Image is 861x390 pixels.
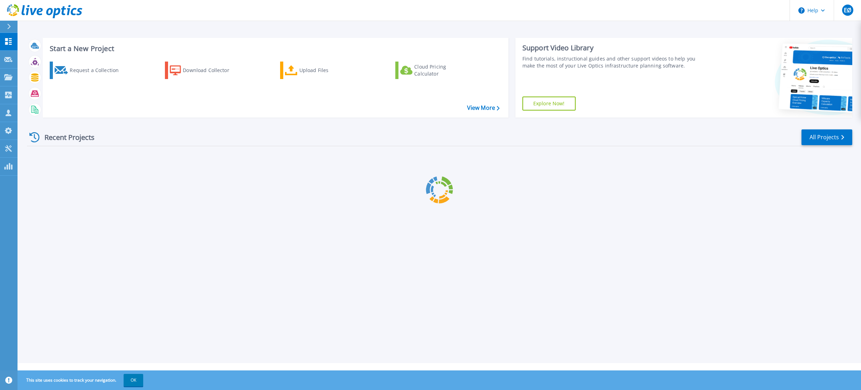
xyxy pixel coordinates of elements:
[299,63,355,77] div: Upload Files
[844,7,851,13] span: EØ
[801,129,852,145] a: All Projects
[50,45,499,52] h3: Start a New Project
[70,63,126,77] div: Request a Collection
[414,63,470,77] div: Cloud Pricing Calculator
[50,62,128,79] a: Request a Collection
[280,62,358,79] a: Upload Files
[395,62,473,79] a: Cloud Pricing Calculator
[522,97,576,111] a: Explore Now!
[19,374,143,387] span: This site uses cookies to track your navigation.
[522,43,696,52] div: Support Video Library
[522,55,696,69] div: Find tutorials, instructional guides and other support videos to help you make the most of your L...
[183,63,239,77] div: Download Collector
[165,62,243,79] a: Download Collector
[27,129,104,146] div: Recent Projects
[124,374,143,387] button: OK
[467,105,500,111] a: View More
